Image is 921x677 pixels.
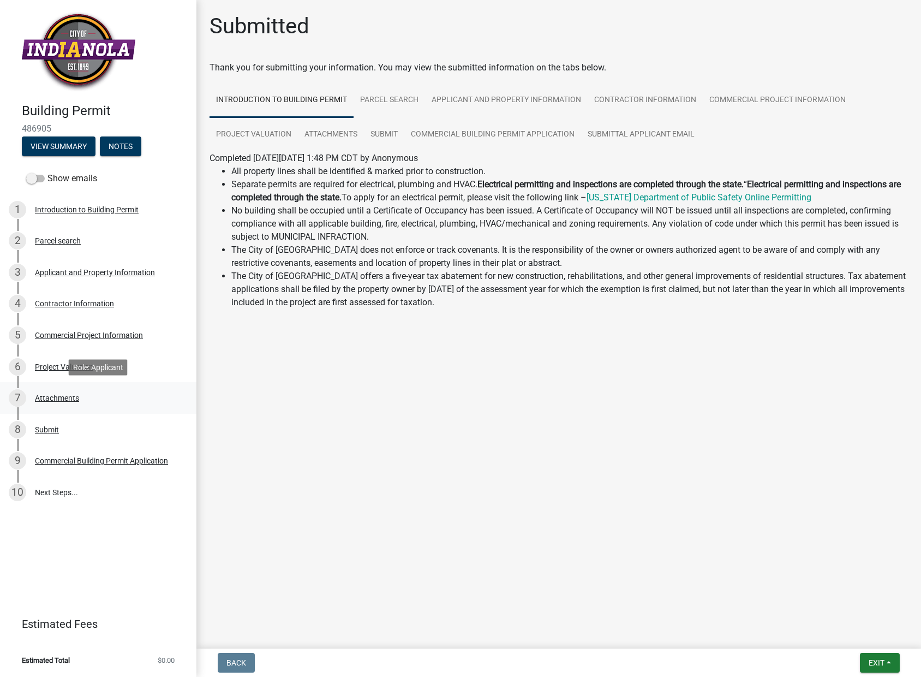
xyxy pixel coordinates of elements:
div: Project Valuation [35,363,93,371]
li: No building shall be occupied until a Certificate of Occupancy has been issued. A Certificate of ... [231,204,908,244]
span: Completed [DATE][DATE] 1:48 PM CDT by Anonymous [210,153,418,163]
a: Commercial Project Information [703,83,852,118]
a: Applicant and Property Information [425,83,588,118]
wm-modal-confirm: Summary [22,142,95,151]
div: 10 [9,484,26,501]
a: Attachments [298,117,364,152]
span: $0.00 [158,657,175,664]
div: 5 [9,326,26,344]
li: The City of [GEOGRAPHIC_DATA] does not enforce or track covenants. It is the responsibility of th... [231,244,908,270]
a: Estimated Fees [9,613,179,635]
button: Exit [860,653,900,673]
div: Parcel search [35,237,81,245]
a: Commercial Building Permit Application [404,117,581,152]
strong: Electrical permitting and inspections are completed through the state. [477,179,744,189]
div: Introduction to Building Permit [35,206,139,213]
div: Thank you for submitting your information. You may view the submitted information on the tabs below. [210,61,908,74]
button: View Summary [22,136,95,156]
div: Applicant and Property Information [35,269,155,276]
span: Exit [869,658,884,667]
a: Introduction to Building Permit [210,83,354,118]
div: Role: Applicant [69,359,128,375]
span: 486905 [22,123,175,134]
button: Back [218,653,255,673]
div: 4 [9,295,26,312]
div: Contractor Information [35,300,114,307]
div: 2 [9,232,26,250]
li: Separate permits are required for electrical, plumbing and HVAC. “ To apply for an electrical per... [231,178,908,204]
div: 7 [9,389,26,407]
a: Submit [364,117,404,152]
a: Project Valuation [210,117,298,152]
h4: Building Permit [22,103,188,119]
div: 1 [9,201,26,218]
a: Contractor Information [588,83,703,118]
div: Attachments [35,394,79,402]
div: Submit [35,426,59,433]
a: Submittal Applicant Email [581,117,701,152]
div: Commercial Building Permit Application [35,457,168,465]
div: 3 [9,264,26,281]
span: Back [226,658,246,667]
div: 8 [9,421,26,438]
li: All property lines shall be identified & marked prior to construction. [231,165,908,178]
wm-modal-confirm: Notes [100,142,141,151]
div: 9 [9,452,26,470]
label: Show emails [26,172,97,185]
li: The City of [GEOGRAPHIC_DATA] offers a five-year tax abatement for new construction, rehabilitati... [231,270,908,309]
span: Estimated Total [22,657,70,664]
img: City of Indianola, Iowa [22,11,135,92]
h1: Submitted [210,13,309,39]
button: Notes [100,136,141,156]
a: Parcel search [354,83,425,118]
div: 6 [9,358,26,376]
a: [US_STATE] Department of Public Safety Online Permitting [587,192,811,203]
div: Commercial Project Information [35,331,143,339]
